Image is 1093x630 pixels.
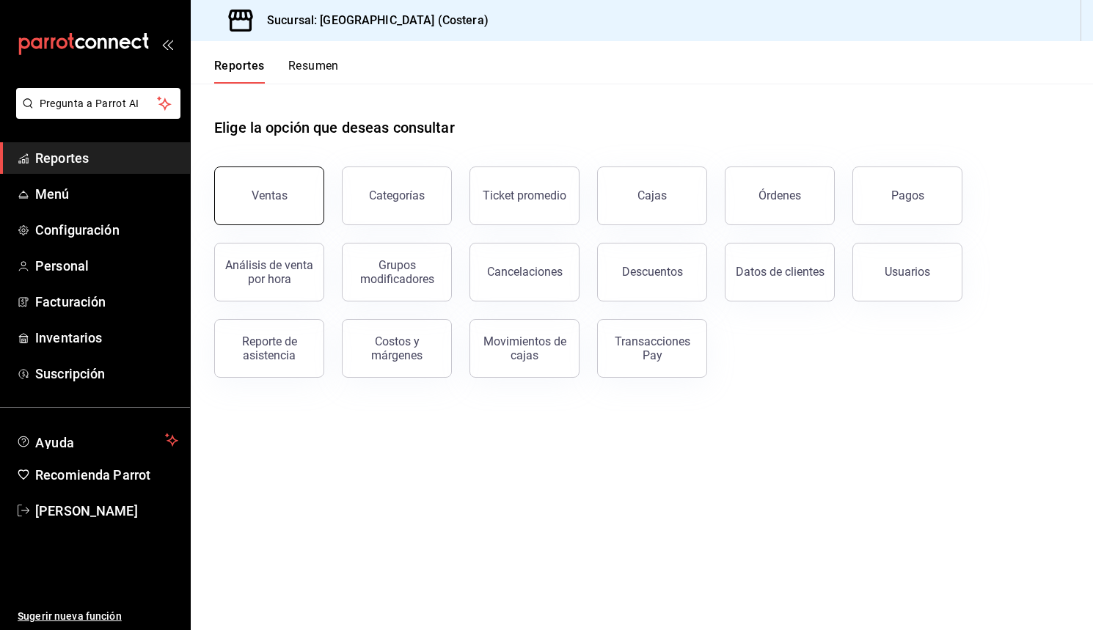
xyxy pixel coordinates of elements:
[597,319,707,378] button: Transacciones Pay
[35,364,178,384] span: Suscripción
[214,243,324,301] button: Análisis de venta por hora
[35,465,178,485] span: Recomienda Parrot
[35,256,178,276] span: Personal
[597,243,707,301] button: Descuentos
[736,265,825,279] div: Datos de clientes
[885,265,930,279] div: Usuarios
[725,166,835,225] button: Órdenes
[214,166,324,225] button: Ventas
[891,188,924,202] div: Pagos
[597,166,707,225] button: Cajas
[255,12,489,29] h3: Sucursal: [GEOGRAPHIC_DATA] (Costera)
[214,117,455,139] h1: Elige la opción que deseas consultar
[483,188,566,202] div: Ticket promedio
[214,59,265,84] button: Reportes
[479,334,570,362] div: Movimientos de cajas
[35,292,178,312] span: Facturación
[35,328,178,348] span: Inventarios
[852,166,962,225] button: Pagos
[342,166,452,225] button: Categorías
[607,334,698,362] div: Transacciones Pay
[252,188,288,202] div: Ventas
[469,319,580,378] button: Movimientos de cajas
[35,148,178,168] span: Reportes
[35,431,159,449] span: Ayuda
[161,38,173,50] button: open_drawer_menu
[637,188,667,202] div: Cajas
[35,501,178,521] span: [PERSON_NAME]
[214,319,324,378] button: Reporte de asistencia
[487,265,563,279] div: Cancelaciones
[40,96,158,111] span: Pregunta a Parrot AI
[214,59,339,84] div: navigation tabs
[18,609,178,624] span: Sugerir nueva función
[224,258,315,286] div: Análisis de venta por hora
[342,243,452,301] button: Grupos modificadores
[342,319,452,378] button: Costos y márgenes
[469,243,580,301] button: Cancelaciones
[10,106,180,122] a: Pregunta a Parrot AI
[224,334,315,362] div: Reporte de asistencia
[622,265,683,279] div: Descuentos
[35,184,178,204] span: Menú
[369,188,425,202] div: Categorías
[35,220,178,240] span: Configuración
[351,334,442,362] div: Costos y márgenes
[288,59,339,84] button: Resumen
[351,258,442,286] div: Grupos modificadores
[725,243,835,301] button: Datos de clientes
[16,88,180,119] button: Pregunta a Parrot AI
[469,166,580,225] button: Ticket promedio
[758,188,801,202] div: Órdenes
[852,243,962,301] button: Usuarios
